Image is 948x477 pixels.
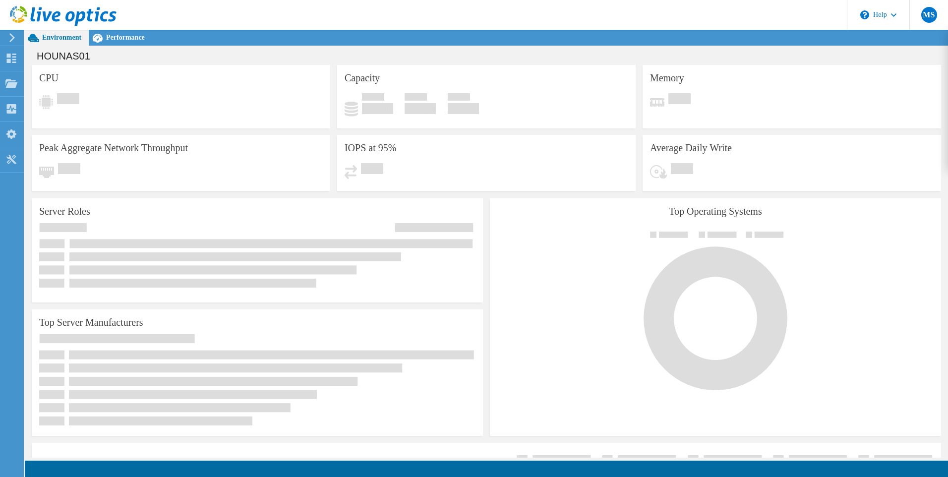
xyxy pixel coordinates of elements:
[39,72,59,83] h3: CPU
[362,93,384,103] span: Used
[345,72,384,83] h3: Capacity
[668,93,691,107] span: Pending
[650,72,689,83] h3: Memory
[449,103,481,114] h4: 0 GiB
[42,33,86,42] span: Environment
[39,206,96,217] h3: Server Roles
[32,51,103,61] h1: HOUNAS01
[58,163,80,177] span: Pending
[671,163,693,177] span: Pending
[361,163,383,177] span: Pending
[345,142,400,153] h3: IOPS at 95%
[111,33,154,42] span: Performance
[406,103,438,114] h4: 0 GiB
[39,317,159,328] h3: Top Server Manufacturers
[449,93,472,103] span: Total
[406,93,428,103] span: Free
[57,93,79,107] span: Pending
[921,7,937,23] span: MS
[650,142,739,153] h3: Average Daily Write
[497,206,934,217] h3: Top Operating Systems
[859,10,868,19] svg: \n
[39,142,209,153] h3: Peak Aggregate Network Throughput
[362,103,394,114] h4: 0 GiB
